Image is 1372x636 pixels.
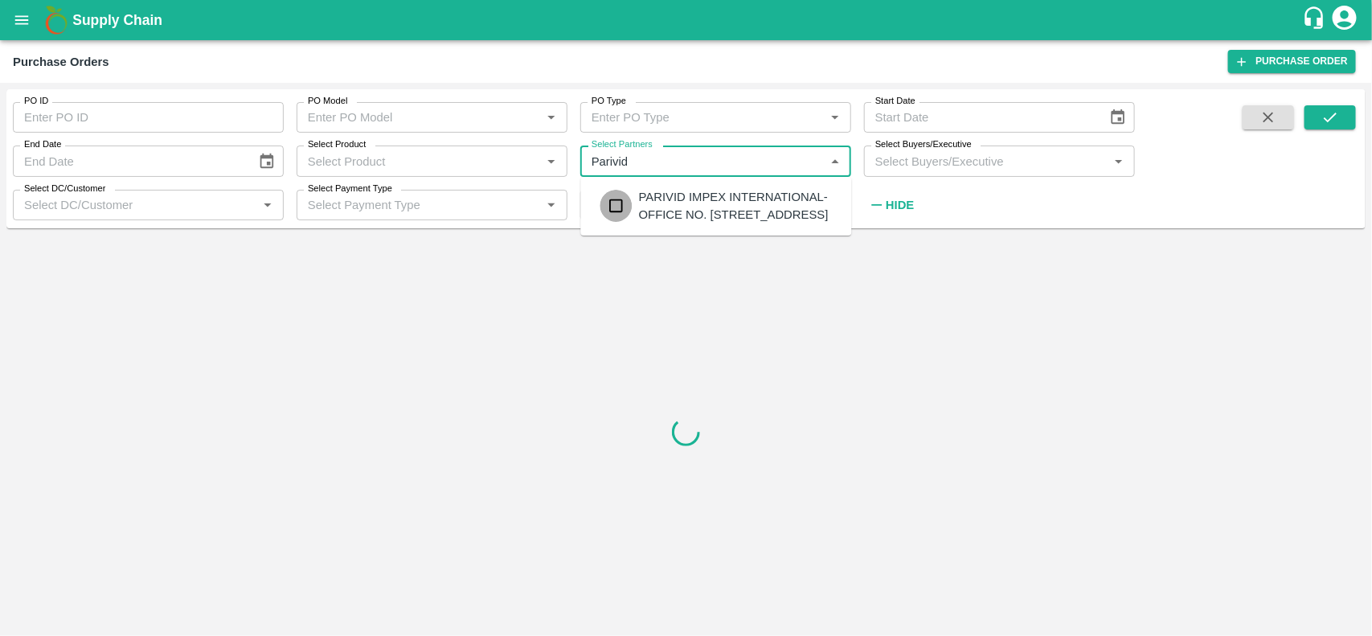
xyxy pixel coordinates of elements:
button: Hide [864,191,919,219]
button: Choose date [252,146,282,177]
img: logo [40,4,72,36]
strong: Hide [886,199,914,211]
label: PO Model [308,95,348,108]
input: Select Payment Type [301,195,515,215]
button: Open [541,195,562,215]
a: Purchase Order [1228,50,1356,73]
input: Select DC/Customer [18,195,252,215]
label: PO Type [592,95,626,108]
div: customer-support [1302,6,1330,35]
button: open drawer [3,2,40,39]
button: Open [257,195,278,215]
label: End Date [24,138,61,151]
label: Start Date [875,95,915,108]
button: Open [541,107,562,128]
button: Open [541,151,562,172]
label: Select DC/Customer [24,183,105,195]
label: Select Payment Type [308,183,392,195]
b: Supply Chain [72,12,162,28]
div: PARIVID IMPEX INTERNATIONAL-OFFICE NO. [STREET_ADDRESS] [639,188,839,224]
label: PO ID [24,95,48,108]
div: account of current user [1330,3,1359,37]
input: Enter PO Model [301,107,536,128]
input: Enter PO Type [585,107,820,128]
input: Enter PO ID [13,102,284,133]
button: Open [825,107,846,128]
button: Choose date [1103,102,1133,133]
a: Supply Chain [72,9,1302,31]
input: Select Buyers/Executive [869,150,1104,171]
input: Start Date [864,102,1096,133]
label: Select Partners [592,138,653,151]
button: Open [1108,151,1129,172]
input: End Date [13,146,245,176]
div: Purchase Orders [13,51,109,72]
input: Select Product [301,150,536,171]
input: Select Partners [585,150,820,171]
button: Close [825,151,846,172]
label: Select Product [308,138,366,151]
label: Select Buyers/Executive [875,138,972,151]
